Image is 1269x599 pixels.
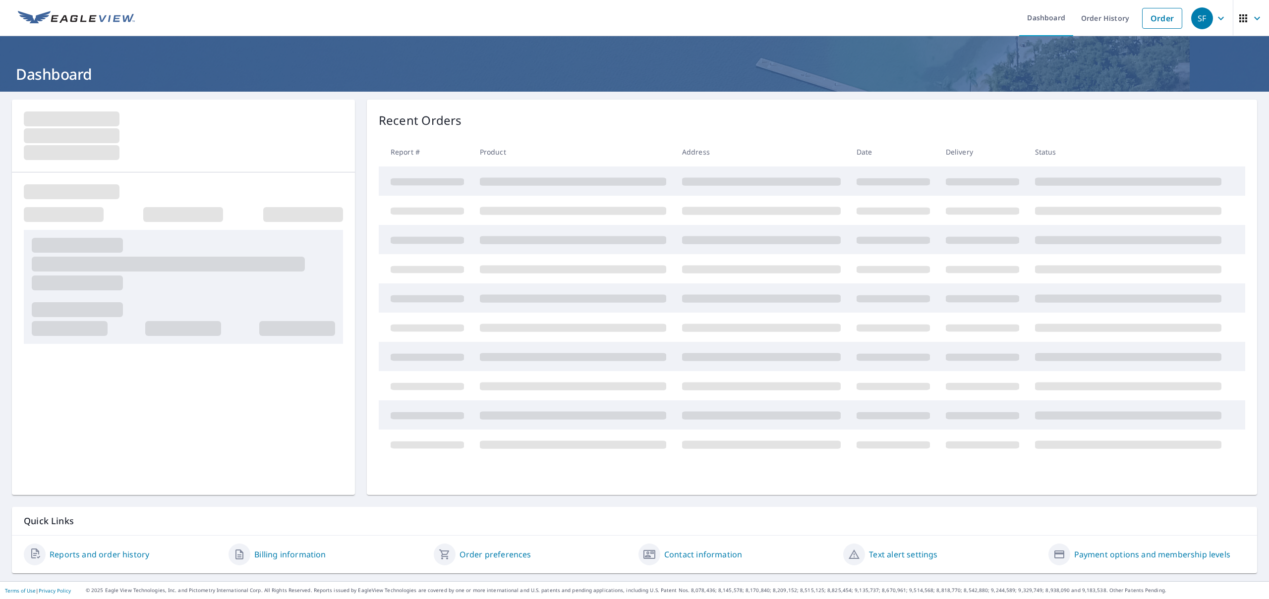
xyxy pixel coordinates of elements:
[1142,8,1182,29] a: Order
[50,548,149,560] a: Reports and order history
[379,111,462,129] p: Recent Orders
[1027,137,1229,166] th: Status
[1074,548,1230,560] a: Payment options and membership levels
[674,137,849,166] th: Address
[869,548,937,560] a: Text alert settings
[18,11,135,26] img: EV Logo
[12,64,1257,84] h1: Dashboard
[86,587,1264,594] p: © 2025 Eagle View Technologies, Inc. and Pictometry International Corp. All Rights Reserved. Repo...
[460,548,531,560] a: Order preferences
[472,137,674,166] th: Product
[664,548,742,560] a: Contact information
[849,137,938,166] th: Date
[39,587,71,594] a: Privacy Policy
[5,588,71,594] p: |
[938,137,1027,166] th: Delivery
[254,548,326,560] a: Billing information
[1191,7,1213,29] div: SF
[24,515,1245,527] p: Quick Links
[5,587,36,594] a: Terms of Use
[379,137,472,166] th: Report #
